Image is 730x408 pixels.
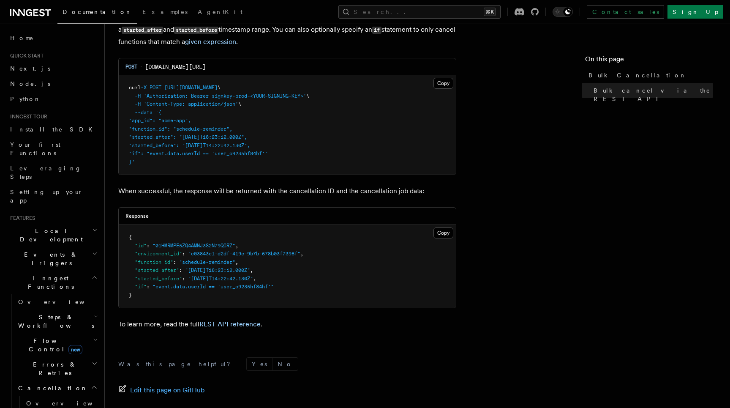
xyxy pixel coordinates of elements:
[150,85,161,90] span: POST
[68,345,82,354] span: new
[185,267,250,273] span: "[DATE]T18:23:12.000Z"
[300,251,303,257] span: ,
[193,3,248,23] a: AgentKit
[130,384,205,396] span: Edit this page on GitHub
[7,215,35,222] span: Features
[129,151,215,156] span: "if": "event.data.userId == '
[135,110,153,115] span: --data
[182,251,185,257] span: :
[7,274,91,291] span: Inngest Functions
[135,259,173,265] span: "function_id"
[235,259,238,265] span: ,
[135,251,182,257] span: "environment_id"
[145,63,206,71] span: [DOMAIN_NAME][URL]
[15,294,99,309] a: Overview
[129,292,132,298] span: }
[484,8,496,16] kbd: ⌘K
[590,83,713,107] a: Bulk cancel via the REST API
[15,309,99,333] button: Steps & Workflows
[253,276,256,282] span: ,
[10,65,50,72] span: Next.js
[182,276,185,282] span: :
[174,27,218,34] code: started_before
[553,7,573,17] button: Toggle dark mode
[135,243,147,249] span: "id"
[129,126,232,132] span: "function_id": "schedule-reminder",
[218,85,221,90] span: \
[164,85,218,90] span: [URL][DOMAIN_NAME]
[10,96,41,102] span: Python
[185,38,236,46] a: given expression
[135,101,141,107] span: -H
[122,27,163,34] code: started_after
[15,333,99,357] button: Flow Controlnew
[15,360,92,377] span: Errors & Retries
[7,137,99,161] a: Your first Functions
[585,54,713,68] h4: On this page
[118,360,236,368] p: Was this page helpful?
[199,320,261,328] a: REST API reference
[247,358,272,370] button: Yes
[10,80,50,87] span: Node.js
[272,358,298,370] button: No
[129,85,141,90] span: curl
[238,101,241,107] span: \
[10,141,60,156] span: Your first Functions
[667,5,723,19] a: Sign Up
[262,151,268,156] span: '"
[118,11,456,48] p: With the endpoint, you can cancel functions by specifying the , , and a and timestamp range. You ...
[179,259,235,265] span: "schedule-reminder"
[137,3,193,23] a: Examples
[18,298,105,305] span: Overview
[135,93,141,99] span: -H
[153,284,274,290] span: "event.data.userId == 'user_o9235hf84hf'"
[129,234,132,240] span: {
[15,357,99,381] button: Errors & Retries
[306,93,309,99] span: \
[129,142,250,148] span: "started_before": "[DATE]T14:22:42.130Z",
[118,185,456,197] p: When successful, the response will be returned with the cancellation ID and the cancellation job ...
[173,259,176,265] span: :
[129,118,191,123] span: "app_id": "acme-app",
[7,113,47,120] span: Inngest tour
[433,78,453,89] button: Copy
[135,284,147,290] span: "if"
[135,267,179,273] span: "started_after"
[141,85,147,90] span: -X
[7,227,92,244] span: Local Development
[7,122,99,137] a: Install the SDK
[7,61,99,76] a: Next.js
[10,165,82,180] span: Leveraging Steps
[147,284,150,290] span: :
[147,243,150,249] span: :
[155,110,161,115] span: '{
[7,223,99,247] button: Local Development
[7,76,99,91] a: Node.js
[125,213,149,219] h3: Response
[587,5,664,19] a: Contact sales
[15,381,99,396] button: Cancellation
[57,3,137,24] a: Documentation
[118,318,456,330] p: To learn more, read the full .
[7,30,99,46] a: Home
[10,126,98,133] span: Install the SDK
[10,189,83,204] span: Setting up your app
[7,184,99,208] a: Setting up your app
[338,5,501,19] button: Search...⌘K
[188,251,300,257] span: "e03843e1-d2df-419e-9b7b-678b03f7398f"
[7,161,99,184] a: Leveraging Steps
[15,313,94,330] span: Steps & Workflows
[7,91,99,107] a: Python
[585,68,713,83] a: Bulk Cancellation
[129,134,247,140] span: "started_after": "[DATE]T18:23:12.000Z",
[118,384,205,396] a: Edit this page on GitHub
[7,247,99,271] button: Events & Triggers
[7,271,99,294] button: Inngest Functions
[7,250,92,267] span: Events & Triggers
[433,227,453,238] button: Copy
[142,8,188,15] span: Examples
[188,276,253,282] span: "[DATE]T14:22:42.130Z"
[15,384,88,392] span: Cancellation
[594,86,713,103] span: Bulk cancel via the REST API
[372,27,381,34] code: if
